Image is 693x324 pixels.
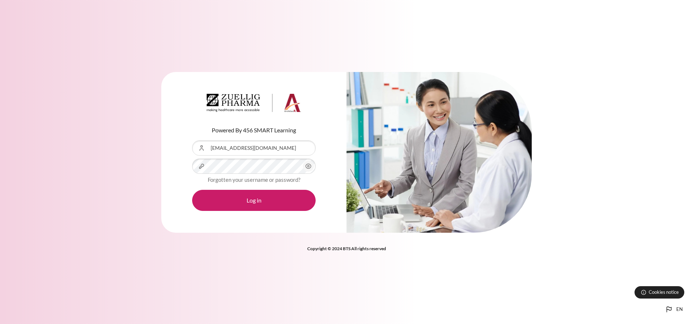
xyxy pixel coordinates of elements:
[192,190,316,211] button: Log in
[192,126,316,135] p: Powered By 456 SMART Learning
[307,246,386,251] strong: Copyright © 2024 BTS All rights reserved
[208,176,300,183] a: Forgotten your username or password?
[676,306,683,313] span: en
[635,286,684,299] button: Cookies notice
[207,94,301,112] img: Architeck
[662,302,686,317] button: Languages
[192,140,316,156] input: Username or Email Address
[207,94,301,115] a: Architeck
[649,289,679,296] span: Cookies notice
